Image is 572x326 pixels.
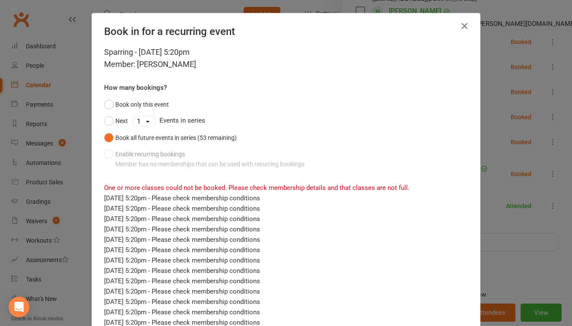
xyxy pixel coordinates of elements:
[104,46,468,70] div: Sparring - [DATE] 5:20pm Member: [PERSON_NAME]
[104,276,468,286] div: [DATE] 5:20pm - Please check membership conditions
[104,297,468,307] div: [DATE] 5:20pm - Please check membership conditions
[104,130,237,146] button: Book all future events in series (53 remaining)
[104,266,468,276] div: [DATE] 5:20pm - Please check membership conditions
[104,286,468,297] div: [DATE] 5:20pm - Please check membership conditions
[104,224,468,234] div: [DATE] 5:20pm - Please check membership conditions
[104,255,468,266] div: [DATE] 5:20pm - Please check membership conditions
[458,19,471,33] button: Close
[104,25,468,38] h4: Book in for a recurring event
[104,184,410,192] span: One or more classes could not be booked. Please check membership details and that classes are not...
[104,113,128,129] button: Next
[104,82,167,93] label: How many bookings?
[104,193,468,203] div: [DATE] 5:20pm - Please check membership conditions
[9,297,29,317] div: Open Intercom Messenger
[104,203,468,214] div: [DATE] 5:20pm - Please check membership conditions
[115,133,237,142] div: Book all future events in series (53 remaining)
[104,214,468,224] div: [DATE] 5:20pm - Please check membership conditions
[104,245,468,255] div: [DATE] 5:20pm - Please check membership conditions
[104,307,468,317] div: [DATE] 5:20pm - Please check membership conditions
[104,96,169,113] button: Book only this event
[104,234,468,245] div: [DATE] 5:20pm - Please check membership conditions
[104,113,468,129] div: Events in series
